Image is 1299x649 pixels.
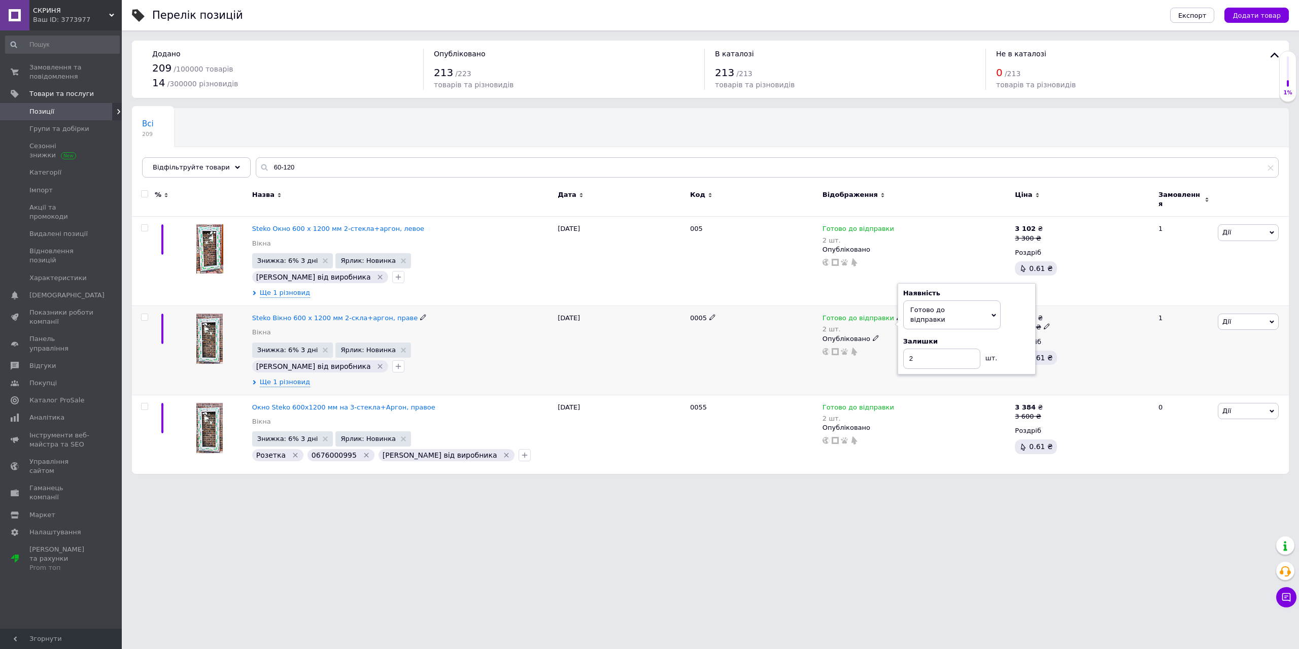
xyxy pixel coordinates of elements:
span: Окно Steko 600х1200 мм на 3-стекла+Аргон, правое [252,403,435,411]
span: товарів та різновидів [715,81,795,89]
div: 3 300 ₴ [1015,234,1043,243]
span: Готово до відправки [823,403,894,414]
span: / 223 [455,70,471,78]
span: / 213 [1005,70,1020,78]
span: Покупці [29,379,57,388]
span: 209 [152,62,172,74]
span: Дії [1222,228,1231,236]
span: 209 [142,130,154,138]
span: Інструменти веб-майстра та SEO [29,431,94,449]
span: товарів та різновидів [996,81,1076,89]
svg: Видалити мітку [291,451,299,459]
span: Замовлення та повідомлення [29,63,94,81]
b: 3 384 [1015,403,1036,411]
div: ₴ [1015,224,1043,233]
span: 14 [152,77,165,89]
a: Steko Вікно 600 х 1200 мм 2-скла+аргон, праве [252,314,418,322]
a: Steko Окно 600 х 1200 мм 2-стекла+аргон, левое [252,225,424,232]
span: 0.61 ₴ [1029,354,1052,362]
span: 005 [690,225,703,232]
div: Prom топ [29,563,94,572]
div: ₴ [1015,403,1043,412]
span: Код [690,190,705,199]
span: 213 [715,66,734,79]
div: [DATE] [555,395,688,474]
span: Всі [142,119,154,128]
span: 0.61 ₴ [1029,442,1052,451]
span: 0676000995 [312,451,357,459]
div: [DATE] [555,306,688,395]
span: товарів та різновидів [434,81,514,89]
span: Відфільтруйте товари [153,163,230,171]
div: Опубліковано [823,245,1010,254]
span: Відгуки [29,361,56,370]
span: 0005 [690,314,707,322]
svg: Видалити мітку [376,362,384,370]
span: Ще 1 різновид [260,288,310,298]
span: Експорт [1178,12,1207,19]
span: Товари та послуги [29,89,94,98]
span: Налаштування [29,528,81,537]
span: Каталог ProSale [29,396,84,405]
b: 3 102 [1015,225,1036,232]
div: Перелік позицій [152,10,243,21]
span: Ярлик: Новинка [340,257,396,264]
button: Додати товар [1224,8,1289,23]
span: СКРИНЯ [33,6,109,15]
svg: Видалити мітку [502,451,510,459]
span: Ярлик: Новинка [340,347,396,353]
span: Позиції [29,107,54,116]
span: Дата [558,190,576,199]
span: Розетка [256,451,286,459]
span: Знижка: 6% 3 дні [257,347,318,353]
a: Вікна [252,239,271,248]
span: Характеристики [29,274,87,283]
img: Окно Steko 600х1200 мм на 3-стекла+Аргон, правое [196,403,223,453]
span: / 213 [736,70,752,78]
span: Гаманець компанії [29,484,94,502]
div: [DATE] [555,217,688,306]
a: Вікна [252,417,271,426]
div: 2 шт. [823,236,894,244]
span: Дії [1222,407,1231,415]
span: [PERSON_NAME] та рахунки [29,545,94,573]
span: Імпорт [29,186,53,195]
button: Чат з покупцем [1276,587,1296,607]
svg: Видалити мітку [376,273,384,281]
span: Назва [252,190,275,199]
span: Групи та добірки [29,124,89,133]
div: 2 шт. [823,325,903,333]
span: Знижка: 6% 3 дні [257,435,318,442]
span: Категорії [29,168,61,177]
svg: Видалити мітку [362,451,370,459]
span: Ціна [1015,190,1032,199]
div: Наявність [903,289,1030,298]
span: Замовлення [1158,190,1202,209]
span: Панель управління [29,334,94,353]
span: 0 [996,66,1003,79]
span: Знижка: 6% 3 дні [257,257,318,264]
span: Аналітика [29,413,64,422]
span: / 100000 товарів [174,65,233,73]
span: Акції та промокоди [29,203,94,221]
span: 0055 [690,403,707,411]
span: [PERSON_NAME] від виробника [256,362,371,370]
span: Управління сайтом [29,457,94,475]
span: Готово до відправки [823,225,894,235]
img: Steko Окно 600 х 1200 мм 2-стекла+аргон, левое [196,224,223,274]
span: Дії [1222,318,1231,325]
span: Ярлик: Новинка [340,435,396,442]
div: Роздріб [1015,337,1150,347]
div: Ваш ID: 3773977 [33,15,122,24]
div: Опубліковано [823,334,1010,344]
span: Видалені позиції [29,229,88,238]
div: Роздріб [1015,426,1150,435]
div: 1% [1280,89,1296,96]
span: 0.61 ₴ [1029,264,1052,272]
span: В каталозі [715,50,754,58]
span: Готово до відправки [910,306,945,323]
span: Не в каталозі [996,50,1046,58]
span: Опубліковано [434,50,486,58]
